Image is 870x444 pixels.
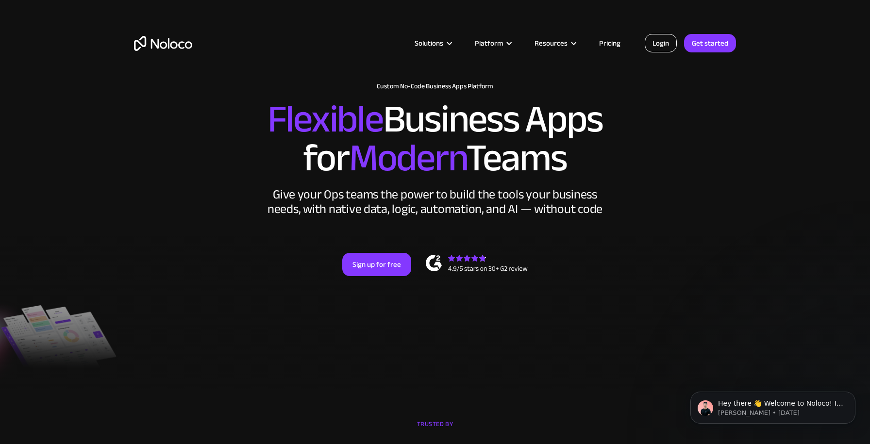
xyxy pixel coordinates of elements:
[402,37,463,49] div: Solutions
[645,34,677,52] a: Login
[676,371,870,439] iframe: Intercom notifications message
[535,37,568,49] div: Resources
[268,83,383,155] span: Flexible
[463,37,522,49] div: Platform
[415,37,443,49] div: Solutions
[134,100,736,178] h2: Business Apps for Teams
[349,122,466,194] span: Modern
[134,36,192,51] a: home
[265,187,605,216] div: Give your Ops teams the power to build the tools your business needs, with native data, logic, au...
[522,37,587,49] div: Resources
[342,253,411,276] a: Sign up for free
[684,34,736,52] a: Get started
[475,37,503,49] div: Platform
[587,37,633,49] a: Pricing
